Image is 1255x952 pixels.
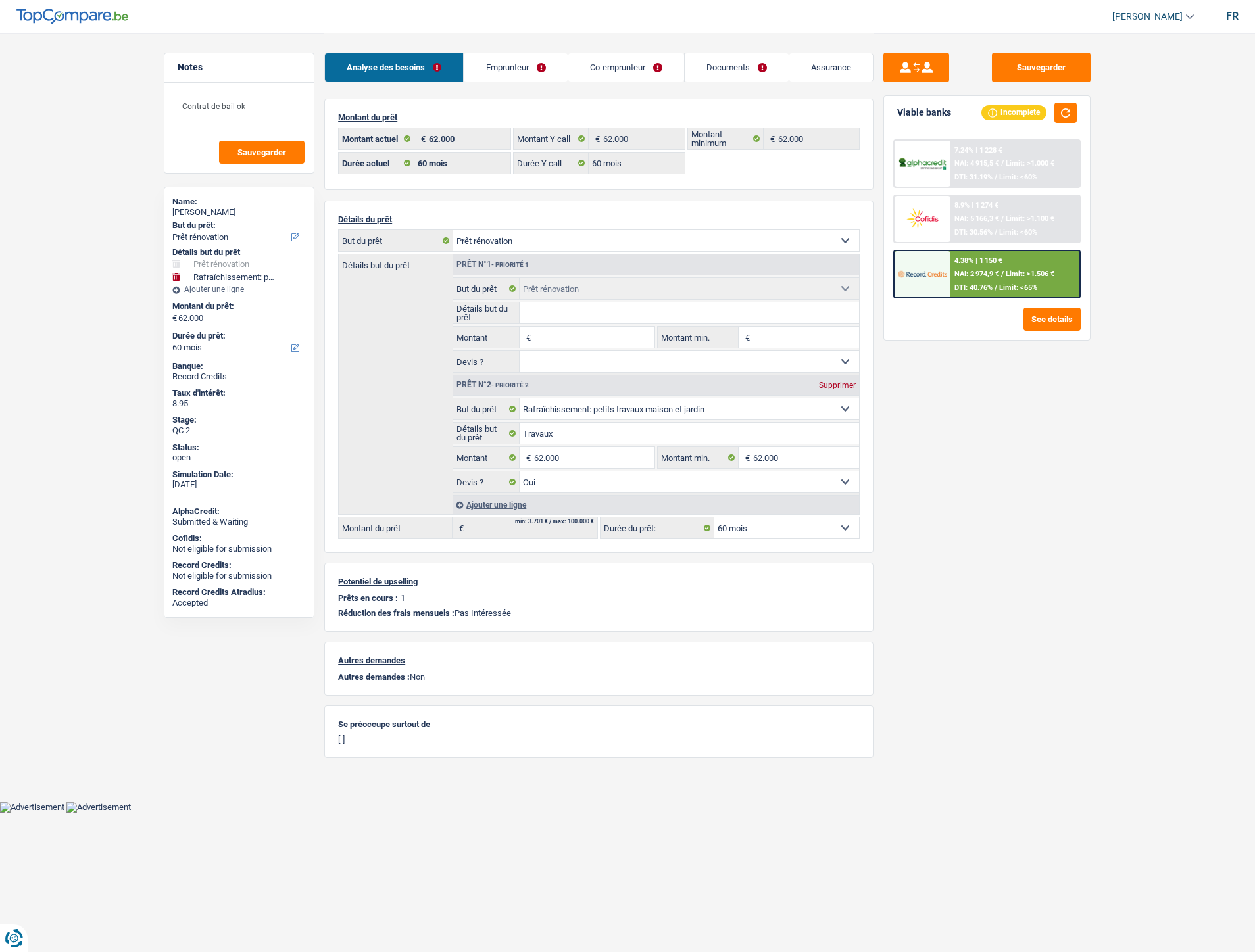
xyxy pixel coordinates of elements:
div: Name: [172,197,306,207]
span: NAI: 4 915,5 € [954,159,999,168]
p: Non [338,672,860,682]
span: / [995,173,997,181]
h5: Notes [178,62,301,73]
div: Status: [172,442,306,453]
span: / [1001,270,1004,278]
div: Record Credits: [172,560,306,571]
label: Montant du prêt [339,517,453,538]
span: Limit: >1.100 € [1006,214,1054,223]
a: Analyse des besoins [325,53,463,82]
p: Pas Intéressée [338,608,860,618]
label: Durée du prêt: [601,517,714,538]
div: Submitted & Waiting [172,517,306,527]
div: Prêt n°2 [453,381,532,389]
label: But du prêt: [172,220,303,231]
span: € [520,447,534,468]
div: Record Credits [172,371,306,382]
div: Not eligible for submission [172,571,306,581]
div: 8.95 [172,398,306,409]
div: Viable banks [897,107,951,118]
div: open [172,452,306,463]
span: € [764,128,778,149]
label: But du prêt [339,230,453,251]
span: Sauvegarder [237,148,286,156]
span: DTI: 30.56% [954,228,993,237]
span: € [520,327,534,348]
div: min: 3.701 € / max: 100.000 € [515,519,594,525]
div: [DATE] [172,479,306,490]
span: / [1001,159,1004,168]
div: Incomplete [981,105,1046,120]
a: [PERSON_NAME] [1102,6,1194,28]
span: € [739,327,753,348]
span: NAI: 5 166,3 € [954,214,999,223]
p: 1 [401,593,405,603]
div: 4.38% | 1 150 € [954,256,1002,265]
div: Détails but du prêt [172,247,306,258]
p: [-] [338,734,860,744]
span: / [995,228,997,237]
span: € [739,447,753,468]
span: NAI: 2 974,9 € [954,270,999,278]
label: But du prêt [453,398,520,419]
label: Montant [453,327,520,348]
label: Montant min. [658,447,738,468]
span: DTI: 31.19% [954,173,993,181]
label: Devis ? [453,351,520,372]
p: Autres demandes [338,655,860,665]
div: Record Credits Atradius: [172,587,306,598]
button: See details [1023,308,1081,331]
label: Montant actuel [339,128,414,149]
span: / [1001,214,1004,223]
div: Banque: [172,361,306,371]
span: - Priorité 1 [491,261,529,268]
label: Montant min. [658,327,738,348]
img: Record Credits [898,262,947,286]
img: Advertisement [66,802,131,813]
label: Montant minimum [688,128,764,149]
span: € [172,313,177,323]
div: Accepted [172,598,306,608]
div: Cofidis: [172,533,306,544]
div: QC 2 [172,425,306,436]
label: Détails but du prêt [453,423,520,444]
label: Durée du prêt: [172,331,303,341]
label: Détails but du prêt [453,302,520,323]
span: € [414,128,429,149]
span: - Priorité 2 [491,381,529,389]
a: Co-emprunteur [568,53,684,82]
span: DTI: 40.76% [954,283,993,292]
div: 7.24% | 1 228 € [954,146,1002,155]
label: Durée actuel [339,153,414,174]
span: Limit: <65% [999,283,1037,292]
span: Limit: >1.506 € [1006,270,1054,278]
label: Montant Y call [514,128,589,149]
p: Potentiel de upselling [338,577,860,586]
div: AlphaCredit: [172,506,306,517]
div: Taux d'intérêt: [172,388,306,398]
div: Simulation Date: [172,469,306,480]
div: Ajouter une ligne [172,285,306,294]
span: € [453,517,467,538]
div: 8.9% | 1 274 € [954,201,998,210]
img: TopCompare Logo [16,9,128,24]
p: Se préoccupe surtout de [338,719,860,729]
a: Emprunteur [464,53,567,82]
span: / [995,283,997,292]
p: Détails du prêt [338,214,860,224]
label: Montant [453,447,520,468]
div: Not eligible for submission [172,544,306,554]
span: Autres demandes : [338,672,410,682]
img: Cofidis [898,206,947,231]
p: Prêts en cours : [338,593,398,603]
span: [PERSON_NAME] [1112,11,1183,22]
img: AlphaCredit [898,156,947,172]
span: Limit: <60% [999,173,1037,181]
span: Limit: <60% [999,228,1037,237]
span: Limit: >1.000 € [1006,159,1054,168]
span: Réduction des frais mensuels : [338,608,455,618]
label: Durée Y call [514,153,589,174]
div: fr [1226,10,1239,22]
div: [PERSON_NAME] [172,207,306,218]
a: Documents [685,53,789,82]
